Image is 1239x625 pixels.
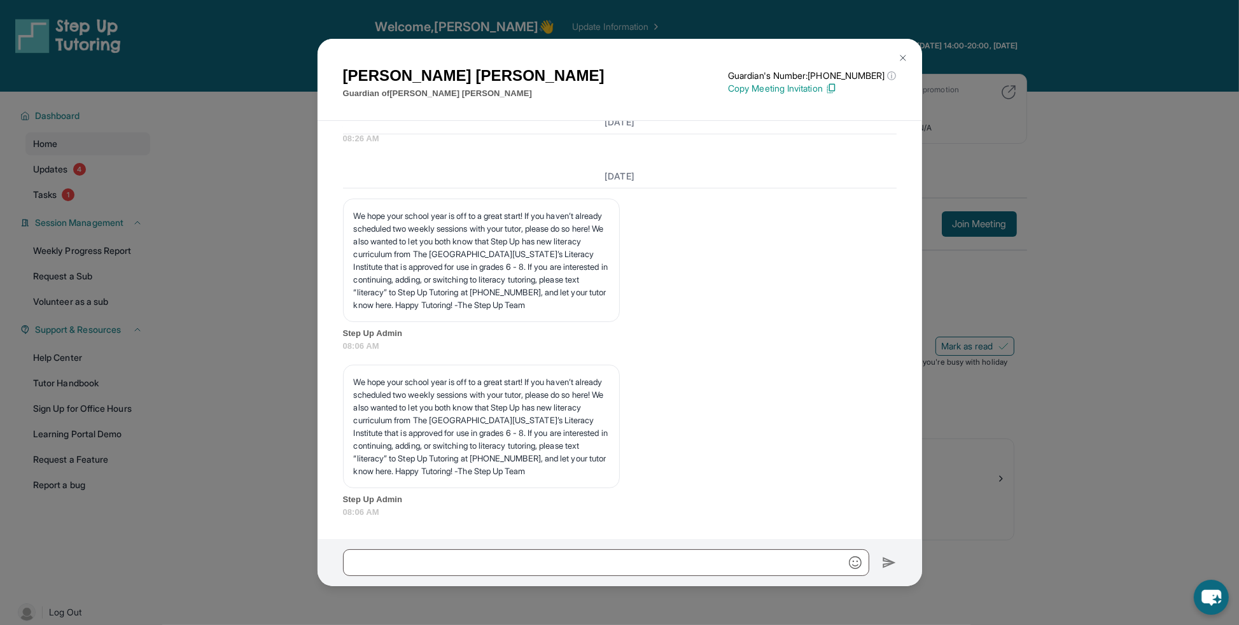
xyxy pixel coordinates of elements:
[343,493,897,506] span: Step Up Admin
[882,555,897,570] img: Send icon
[728,82,896,95] p: Copy Meeting Invitation
[898,53,908,63] img: Close Icon
[343,327,897,340] span: Step Up Admin
[825,83,837,94] img: Copy Icon
[849,556,862,569] img: Emoji
[887,69,896,82] span: ⓘ
[728,69,896,82] p: Guardian's Number: [PHONE_NUMBER]
[343,87,605,100] p: Guardian of [PERSON_NAME] [PERSON_NAME]
[343,64,605,87] h1: [PERSON_NAME] [PERSON_NAME]
[354,376,609,477] p: We hope your school year is off to a great start! If you haven’t already scheduled two weekly ses...
[1194,580,1229,615] button: chat-button
[343,116,897,129] h3: [DATE]
[343,340,897,353] span: 08:06 AM
[354,209,609,311] p: We hope your school year is off to a great start! If you haven’t already scheduled two weekly ses...
[343,170,897,183] h3: [DATE]
[343,506,897,519] span: 08:06 AM
[343,132,897,145] span: 08:26 AM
